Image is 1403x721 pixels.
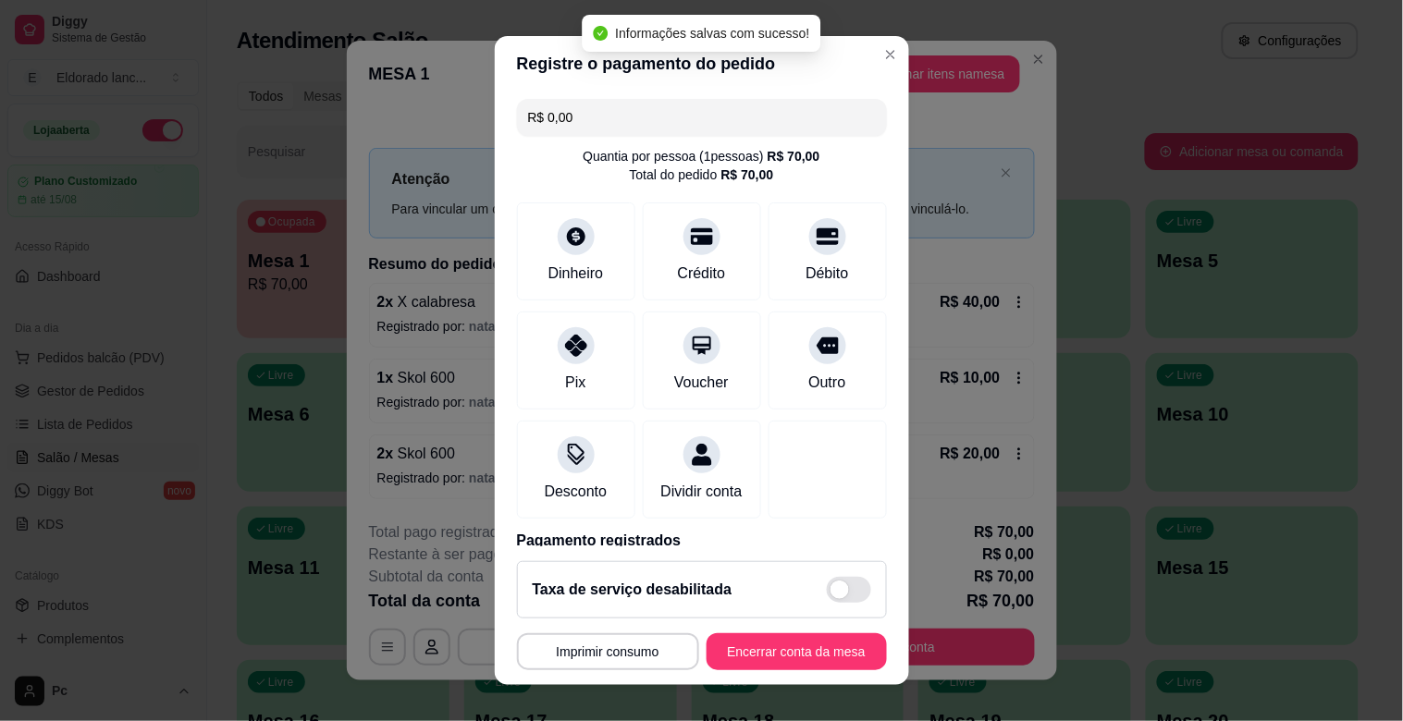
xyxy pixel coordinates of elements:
div: Total do pedido [630,165,774,184]
div: Pix [565,372,585,394]
button: Encerrar conta da mesa [707,633,887,670]
div: Débito [806,263,848,285]
div: Quantia por pessoa ( 1 pessoas) [583,147,819,165]
div: R$ 70,00 [721,165,774,184]
div: Voucher [674,372,729,394]
div: R$ 70,00 [768,147,820,165]
p: Pagamento registrados [517,530,887,552]
span: Informações salvas com sucesso! [615,26,809,41]
div: Desconto [545,481,608,503]
button: Imprimir consumo [517,633,699,670]
input: Ex.: hambúrguer de cordeiro [528,99,876,136]
h2: Taxa de serviço desabilitada [533,579,732,601]
div: Dividir conta [660,481,742,503]
header: Registre o pagamento do pedido [495,36,909,92]
span: check-circle [593,26,608,41]
div: Dinheiro [548,263,604,285]
button: Close [876,40,905,69]
div: Crédito [678,263,726,285]
div: Outro [808,372,845,394]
